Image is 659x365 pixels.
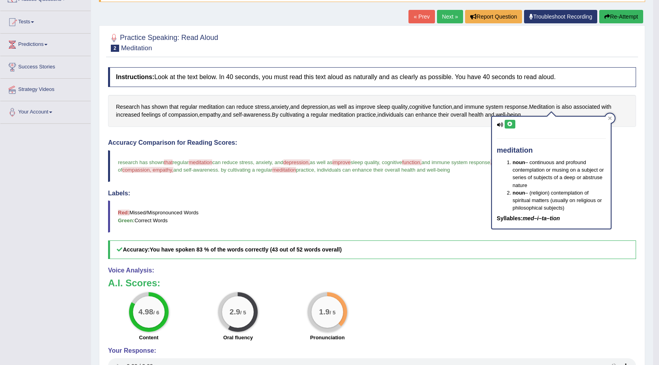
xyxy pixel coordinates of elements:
span: , [314,167,316,173]
span: Click to see word definition [377,103,390,111]
span: , [272,159,273,165]
a: Success Stories [0,56,91,76]
span: sleep quality [351,159,379,165]
a: Strategy Videos [0,79,91,98]
h4: Labels: [108,190,636,197]
small: / 5 [330,310,336,316]
h5: Syllables: [497,216,606,221]
span: Click to see word definition [301,103,329,111]
li: – continuous and profound contemplation or musing on a subject or series of subjects of a deep or... [513,159,606,189]
span: Click to see word definition [226,103,235,111]
span: . [218,167,220,173]
span: cognitive [382,159,402,165]
span: Click to see word definition [468,111,483,119]
span: Click to see word definition [255,103,270,111]
span: . meditation [490,159,517,165]
span: research has shown [118,159,164,165]
b: A.I. Scores: [108,278,160,288]
b: Red: [118,210,129,216]
span: Click to see word definition [438,111,449,119]
span: can reduce stress [212,159,253,165]
span: Click to see word definition [199,111,221,119]
span: individuals can enhance their overall health and well-being [317,167,450,173]
small: Meditation [121,44,152,52]
a: Tests [0,11,91,31]
span: Click to see word definition [529,103,555,111]
b: You have spoken 83 % of the words correctly (43 out of 52 words overall) [150,246,342,253]
span: Click to see word definition [405,111,414,119]
h5: Accuracy: [108,240,636,259]
small: / 5 [240,310,246,316]
label: Content [139,334,158,341]
span: Click to see word definition [329,111,355,119]
span: Click to see word definition [378,111,403,119]
span: by cultivating a regular [221,167,272,173]
span: Click to see word definition [416,111,437,119]
span: Click to see word definition [356,103,376,111]
li: – (religion) contemplation of spiritual matters (usually on religious or philosophical subjects) [513,189,606,212]
a: « Prev [408,10,435,23]
button: Re-Attempt [599,10,643,23]
span: practice [296,167,314,173]
span: Click to see word definition [236,103,253,111]
span: anxiety [256,159,272,165]
b: noun [513,190,525,196]
span: function, [402,159,422,165]
span: that [164,159,173,165]
span: Click to see word definition [409,103,431,111]
span: Click to see word definition [556,103,560,111]
small: / 6 [153,310,159,316]
span: Click to see word definition [243,111,270,119]
span: Click to see word definition [233,111,242,119]
a: Predictions [0,34,91,53]
label: Pronunciation [310,334,344,341]
button: Report Question [465,10,522,23]
span: and self-awareness [173,167,218,173]
span: Click to see word definition [486,103,503,111]
span: and immune system response [422,159,490,165]
span: Click to see word definition [392,103,408,111]
b: noun [513,159,525,165]
span: Click to see word definition [450,111,467,119]
span: Click to see word definition [454,103,463,111]
span: , [253,159,254,165]
span: depression, [283,159,310,165]
span: as well as [310,159,332,165]
span: regular [173,159,188,165]
span: Click to see word definition [464,103,484,111]
span: Click to see word definition [337,103,347,111]
span: Click to see word definition [291,103,300,111]
span: Click to see word definition [272,111,278,119]
big: 4.98 [139,308,153,316]
h4: Accuracy Comparison for Reading Scores: [108,139,636,146]
span: meditation [189,159,213,165]
span: is also associated with increased feelings of [118,159,612,173]
a: Your Account [0,101,91,121]
div: , , , , , . , , - . , - . [108,95,636,127]
span: and [275,159,283,165]
span: Click to see word definition [311,111,328,119]
a: Troubleshoot Recording [524,10,597,23]
span: 2 [111,45,119,52]
big: 2.9 [230,308,241,316]
h4: Your Response: [108,347,636,354]
span: improve [332,159,351,165]
span: meditation [272,167,296,173]
span: Click to see word definition [142,111,161,119]
span: Click to see word definition [168,111,198,119]
span: Click to see word definition [222,111,232,119]
h4: Look at the text below. In 40 seconds, you must read this text aloud as naturally and as clearly ... [108,67,636,87]
blockquote: Missed/Mispronounced Words Correct Words [108,200,636,232]
span: Click to see word definition [330,103,336,111]
span: Click to see word definition [116,111,140,119]
a: Next » [437,10,463,23]
h2: Practice Speaking: Read Aloud [108,32,218,52]
span: Click to see word definition [199,103,224,111]
span: Click to see word definition [116,103,140,111]
span: Click to see word definition [180,103,198,111]
span: Click to see word definition [162,111,167,119]
span: Click to see word definition [306,111,309,119]
span: Click to see word definition [348,103,354,111]
span: Click to see word definition [602,103,612,111]
span: Click to see word definition [485,111,494,119]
